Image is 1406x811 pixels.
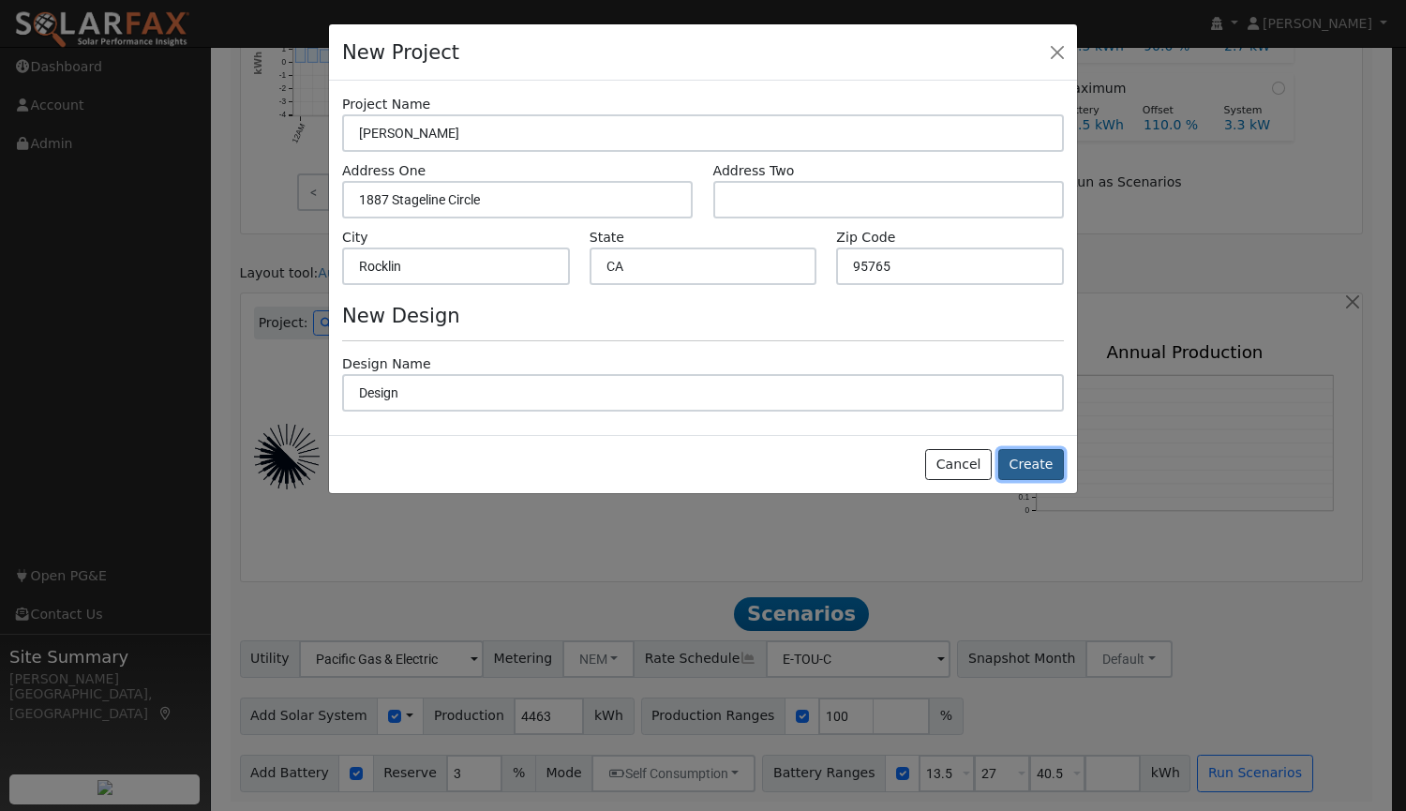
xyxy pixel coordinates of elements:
h4: New Design [342,304,1064,327]
button: Cancel [925,449,992,481]
button: Create [998,449,1064,481]
label: Address Two [713,161,795,181]
label: Project Name [342,95,430,114]
label: Address One [342,161,426,181]
label: City [342,228,368,248]
h4: New Project [342,38,459,68]
label: Design Name [342,354,431,374]
label: State [590,228,624,248]
label: Zip Code [836,228,895,248]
